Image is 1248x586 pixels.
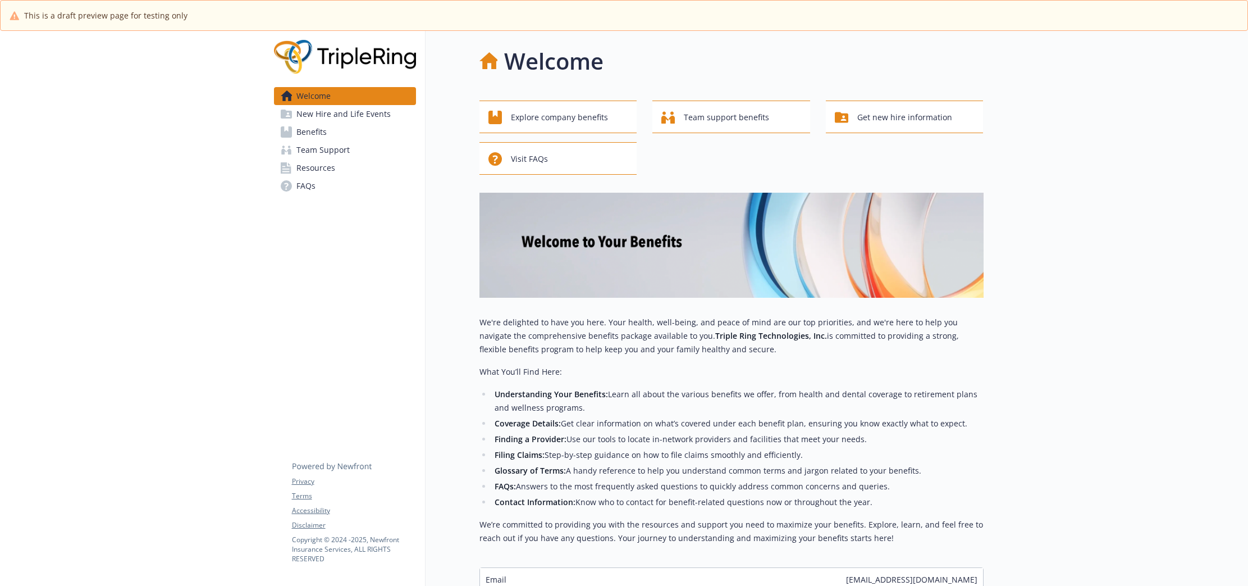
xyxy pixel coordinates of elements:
[479,193,984,298] img: overview page banner
[296,105,391,123] span: New Hire and Life Events
[495,481,516,492] strong: FAQs:
[495,465,566,476] strong: Glossary of Terms:
[492,464,984,478] li: A handy reference to help you understand common terms and jargon related to your benefits.
[826,101,984,133] button: Get new hire information
[292,476,415,487] a: Privacy
[511,148,548,170] span: Visit FAQs
[479,142,637,175] button: Visit FAQs
[274,123,416,141] a: Benefits
[715,330,827,341] strong: Triple Ring Technologies, Inc.
[296,123,327,141] span: Benefits
[292,506,415,516] a: Accessibility
[492,417,984,430] li: Get clear information on what’s covered under each benefit plan, ensuring you know exactly what t...
[495,497,575,507] strong: Contact Information:
[857,107,952,128] span: Get new hire information
[296,87,331,105] span: Welcome
[495,389,608,399] strong: Understanding Your Benefits:
[492,480,984,493] li: Answers to the most frequently asked questions to quickly address common concerns and queries.
[479,518,984,545] p: We’re committed to providing you with the resources and support you need to maximize your benefit...
[479,101,637,133] button: Explore company benefits
[495,449,545,460] strong: Filing Claims:
[495,434,566,444] strong: Finding a Provider:
[504,44,604,78] h1: Welcome
[495,418,561,429] strong: Coverage Details:
[296,159,335,177] span: Resources
[274,141,416,159] a: Team Support
[479,365,984,379] p: What You’ll Find Here:
[684,107,769,128] span: Team support benefits
[479,316,984,356] p: We're delighted to have you here. Your health, well-being, and peace of mind are our top prioriti...
[846,574,977,585] span: [EMAIL_ADDRESS][DOMAIN_NAME]
[511,107,608,128] span: Explore company benefits
[492,388,984,415] li: Learn all about the various benefits we offer, from health and dental coverage to retirement plan...
[652,101,810,133] button: Team support benefits
[292,491,415,501] a: Terms
[296,177,316,195] span: FAQs
[274,159,416,177] a: Resources
[274,105,416,123] a: New Hire and Life Events
[486,574,506,585] span: Email
[274,87,416,105] a: Welcome
[24,10,188,21] span: This is a draft preview page for testing only
[492,496,984,509] li: Know who to contact for benefit-related questions now or throughout the year.
[274,177,416,195] a: FAQs
[492,433,984,446] li: Use our tools to locate in-network providers and facilities that meet your needs.
[296,141,350,159] span: Team Support
[292,535,415,564] p: Copyright © 2024 - 2025 , Newfront Insurance Services, ALL RIGHTS RESERVED
[292,520,415,530] a: Disclaimer
[492,448,984,462] li: Step-by-step guidance on how to file claims smoothly and efficiently.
